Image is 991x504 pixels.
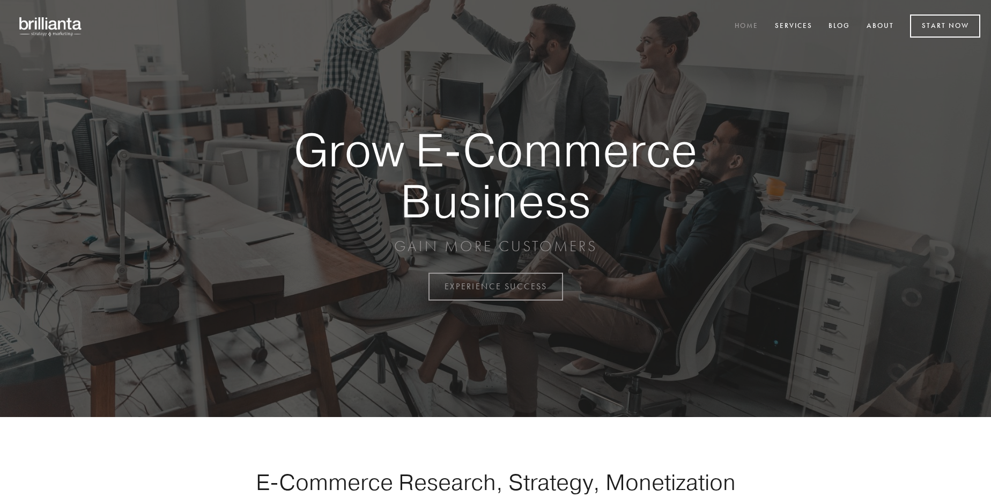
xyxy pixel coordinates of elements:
a: Start Now [910,14,980,38]
a: Home [728,18,765,35]
strong: Grow E-Commerce Business [256,125,735,226]
a: EXPERIENCE SUCCESS [428,273,563,301]
h1: E-Commerce Research, Strategy, Monetization [222,469,769,495]
a: Blog [822,18,857,35]
a: Services [768,18,819,35]
img: brillianta - research, strategy, marketing [11,11,91,42]
p: GAIN MORE CUSTOMERS [256,237,735,256]
a: About [860,18,901,35]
